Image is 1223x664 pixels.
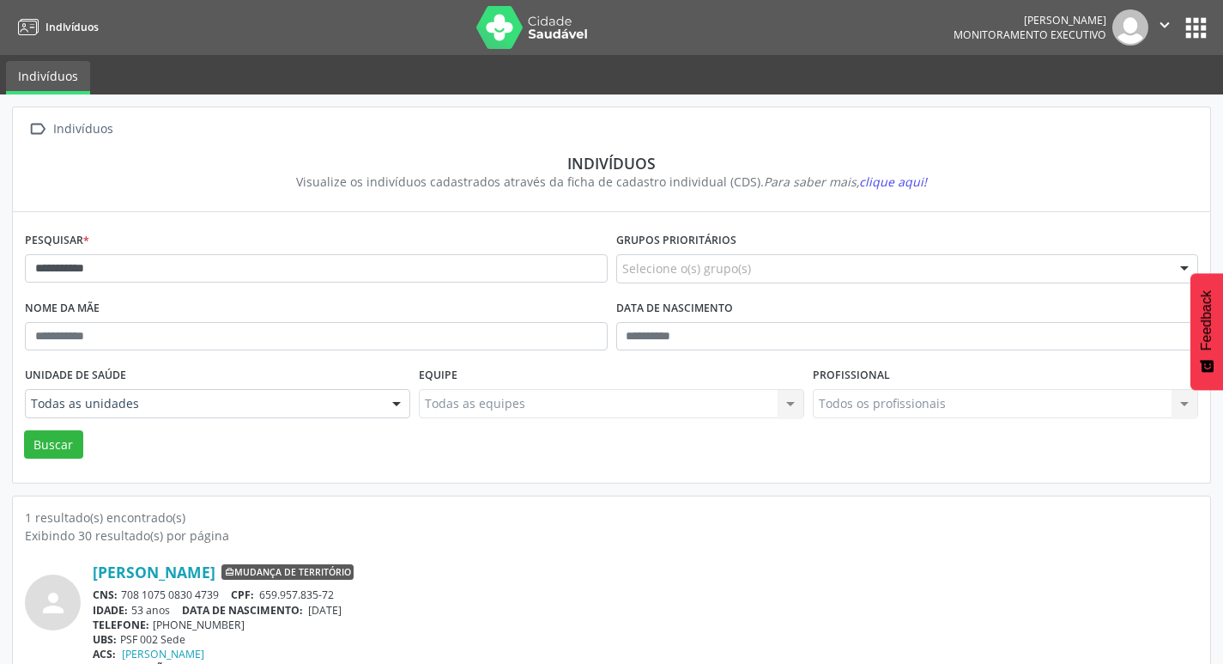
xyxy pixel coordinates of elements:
[221,564,354,580] span: Mudança de território
[1199,290,1214,350] span: Feedback
[24,430,83,460] button: Buscar
[12,13,99,41] a: Indivíduos
[37,173,1186,191] div: Visualize os indivíduos cadastrados através da ficha de cadastro individual (CDS).
[419,362,457,389] label: Equipe
[93,632,1198,647] div: PSF 002 Sede
[25,117,116,142] a:  Indivíduos
[6,61,90,94] a: Indivíduos
[954,27,1106,42] span: Monitoramento Executivo
[31,395,375,412] span: Todas as unidades
[93,588,1198,602] div: 708 1075 0830 4739
[859,174,927,190] span: clique aqui!
[93,563,215,582] a: [PERSON_NAME]
[1112,9,1148,46] img: img
[25,295,100,322] label: Nome da mãe
[50,117,116,142] div: Indivíduos
[93,618,149,632] span: TELEFONE:
[622,259,751,277] span: Selecione o(s) grupo(s)
[764,174,927,190] i: Para saber mais,
[25,527,1198,545] div: Exibindo 30 resultado(s) por página
[93,588,118,602] span: CNS:
[954,13,1106,27] div: [PERSON_NAME]
[93,618,1198,632] div: [PHONE_NUMBER]
[25,509,1198,527] div: 1 resultado(s) encontrado(s)
[616,228,736,254] label: Grupos prioritários
[37,154,1186,173] div: Indivíduos
[93,632,117,647] span: UBS:
[45,20,99,34] span: Indivíduos
[1148,9,1181,46] button: 
[122,647,204,661] a: [PERSON_NAME]
[231,588,254,602] span: CPF:
[25,117,50,142] i: 
[93,603,1198,618] div: 53 anos
[1181,13,1211,43] button: apps
[93,603,128,618] span: IDADE:
[182,603,303,618] span: DATA DE NASCIMENTO:
[616,295,733,322] label: Data de nascimento
[308,603,342,618] span: [DATE]
[25,228,89,254] label: Pesquisar
[259,588,334,602] span: 659.957.835-72
[1155,15,1174,34] i: 
[25,362,126,389] label: Unidade de saúde
[1190,273,1223,390] button: Feedback - Mostrar pesquisa
[93,647,116,661] span: ACS:
[813,362,890,389] label: Profissional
